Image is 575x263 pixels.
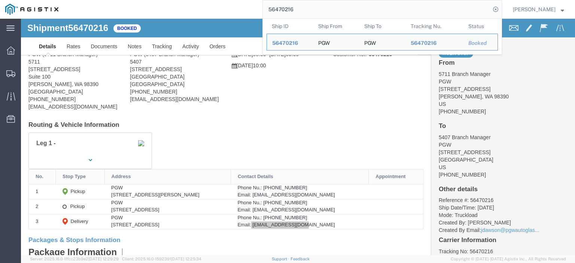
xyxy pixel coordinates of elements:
span: 56470216 [272,40,298,46]
div: PGW [364,34,376,50]
span: Jesse Jordan [513,5,556,13]
span: [DATE] 12:29:29 [88,257,119,261]
table: Search Results [267,19,502,54]
span: Client: 2025.16.0-1592391 [122,257,201,261]
div: Booked [468,39,492,47]
th: Tracking Nu. [405,19,463,34]
th: Status [463,19,498,34]
a: Support [272,257,290,261]
div: 56470216 [411,39,458,47]
div: PGW [318,34,330,50]
th: Ship From [313,19,359,34]
iframe: FS Legacy Container [21,19,575,255]
span: [DATE] 12:25:34 [171,257,201,261]
a: Feedback [290,257,310,261]
span: Server: 2025.16.0-1ffcc23b9e2 [30,257,119,261]
div: 56470216 [272,39,308,47]
th: Ship ID [267,19,313,34]
input: Search for shipment number, reference number [263,0,490,18]
th: Ship To [359,19,405,34]
img: logo [5,4,58,15]
span: 56470216 [411,40,436,46]
button: [PERSON_NAME] [512,5,565,14]
span: Copyright © [DATE]-[DATE] Agistix Inc., All Rights Reserved [451,256,566,262]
